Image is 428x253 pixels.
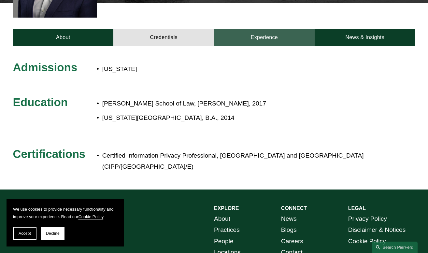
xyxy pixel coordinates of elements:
[13,227,36,240] button: Accept
[13,29,113,46] a: About
[214,224,240,235] a: Practices
[13,148,85,160] span: Certifications
[41,227,64,240] button: Decline
[7,199,124,246] section: Cookie banner
[78,214,103,219] a: Cookie Policy
[13,96,68,108] span: Education
[46,231,60,236] span: Decline
[281,205,307,211] strong: CONNECT
[214,205,239,211] strong: EXPLORE
[102,112,365,123] p: [US_STATE][GEOGRAPHIC_DATA], B.A., 2014
[13,61,77,74] span: Admissions
[13,205,117,220] p: We use cookies to provide necessary functionality and improve your experience. Read our .
[348,224,406,235] a: Disclaimer & Notices
[214,29,315,46] a: Experience
[372,242,418,253] a: Search this site
[102,63,248,75] p: [US_STATE]
[19,231,31,236] span: Accept
[315,29,415,46] a: News & Insights
[281,236,303,247] a: Careers
[214,213,230,224] a: About
[348,236,386,247] a: Cookie Policy
[214,236,234,247] a: People
[102,98,365,109] p: [PERSON_NAME] School of Law, [PERSON_NAME], 2017
[348,213,387,224] a: Privacy Policy
[281,224,297,235] a: Blogs
[113,29,214,46] a: Credentials
[281,213,297,224] a: News
[102,150,365,173] p: Certified Information Privacy Professional, [GEOGRAPHIC_DATA] and [GEOGRAPHIC_DATA] (CIPP/[GEOGRA...
[348,205,366,211] strong: LEGAL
